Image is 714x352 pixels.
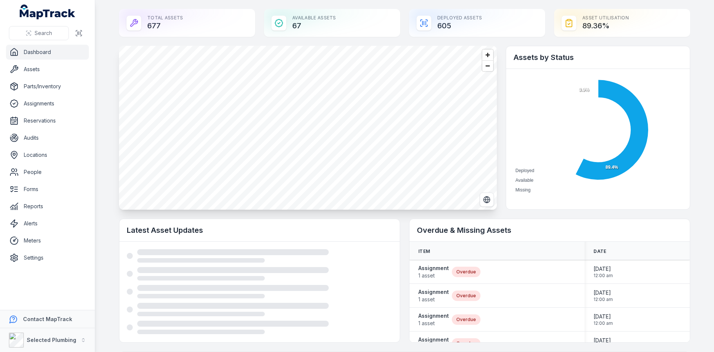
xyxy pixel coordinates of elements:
[6,96,89,111] a: Assignments
[6,62,89,77] a: Assets
[418,264,449,272] strong: Assignment
[452,338,480,349] div: Overdue
[418,320,449,327] span: 1 asset
[594,289,613,302] time: 9/19/2025, 12:00:00 AM
[480,193,494,207] button: Switch to Satellite View
[594,248,606,254] span: Date
[514,52,682,63] h2: Assets by Status
[6,182,89,197] a: Forms
[594,320,613,326] span: 12:00 am
[594,337,613,350] time: 9/30/2025, 12:00:00 AM
[418,288,449,303] a: Assignment1 asset
[20,4,75,19] a: MapTrack
[515,187,531,193] span: Missing
[452,314,480,325] div: Overdue
[27,337,76,343] strong: Selected Plumbing
[452,291,480,301] div: Overdue
[6,216,89,231] a: Alerts
[23,316,72,322] strong: Contact MapTrack
[418,248,430,254] span: Item
[418,272,449,279] span: 1 asset
[594,296,613,302] span: 12:00 am
[6,113,89,128] a: Reservations
[6,148,89,162] a: Locations
[482,60,493,71] button: Zoom out
[417,225,682,235] h2: Overdue & Missing Assets
[127,225,392,235] h2: Latest Asset Updates
[9,26,69,40] button: Search
[594,265,613,273] span: [DATE]
[594,313,613,320] span: [DATE]
[6,45,89,60] a: Dashboard
[6,165,89,180] a: People
[594,313,613,326] time: 9/30/2025, 12:00:00 AM
[119,46,497,210] canvas: Map
[418,336,449,351] a: Assignment
[418,312,449,320] strong: Assignment
[35,29,52,37] span: Search
[594,337,613,344] span: [DATE]
[418,312,449,327] a: Assignment1 asset
[482,50,493,60] button: Zoom in
[594,273,613,279] span: 12:00 am
[515,168,534,173] span: Deployed
[6,233,89,248] a: Meters
[452,267,480,277] div: Overdue
[594,265,613,279] time: 9/30/2025, 12:00:00 AM
[418,288,449,296] strong: Assignment
[594,289,613,296] span: [DATE]
[418,336,449,343] strong: Assignment
[418,296,449,303] span: 1 asset
[6,130,89,145] a: Audits
[515,178,533,183] span: Available
[6,199,89,214] a: Reports
[6,250,89,265] a: Settings
[6,79,89,94] a: Parts/Inventory
[418,264,449,279] a: Assignment1 asset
